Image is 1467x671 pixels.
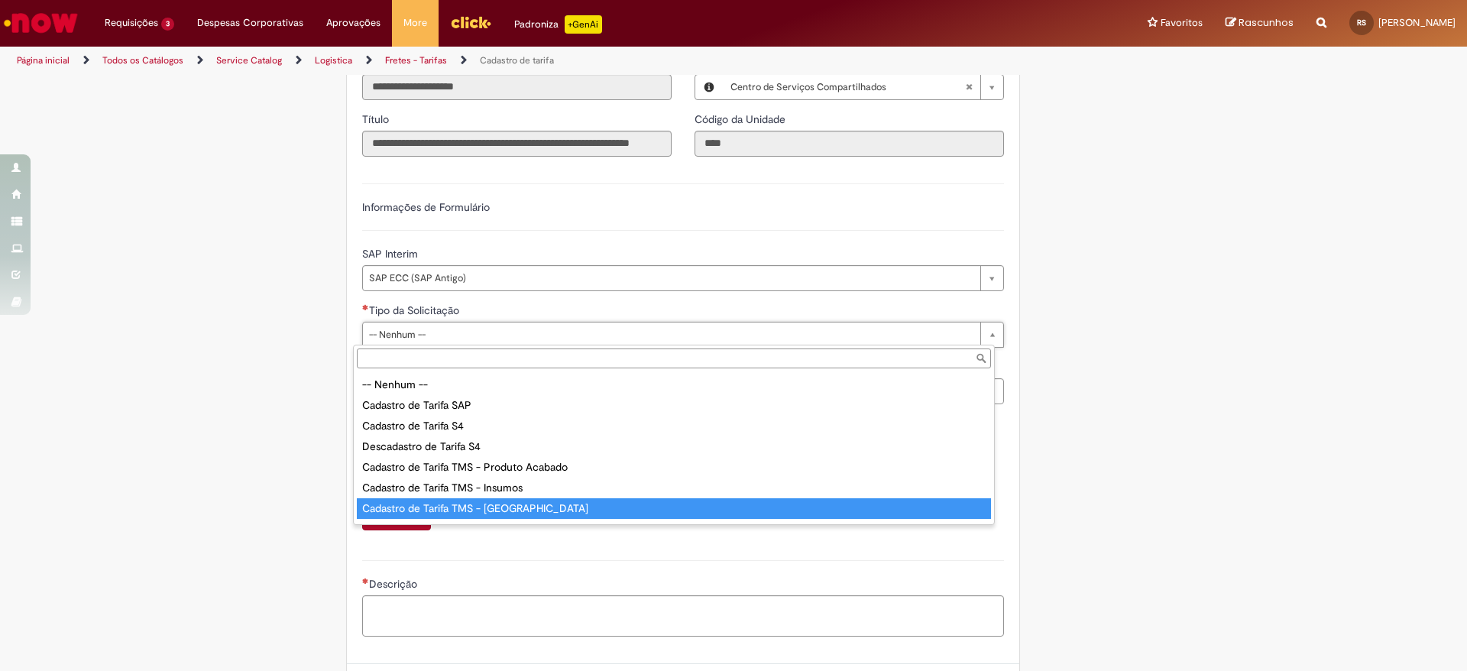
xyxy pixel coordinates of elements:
[357,478,991,498] div: Cadastro de Tarifa TMS - Insumos
[357,374,991,395] div: -- Nenhum --
[357,416,991,436] div: Cadastro de Tarifa S4
[357,457,991,478] div: Cadastro de Tarifa TMS - Produto Acabado
[357,498,991,519] div: Cadastro de Tarifa TMS - [GEOGRAPHIC_DATA]
[357,436,991,457] div: Descadastro de Tarifa S4
[357,395,991,416] div: Cadastro de Tarifa SAP
[354,371,994,524] ul: Tipo da Solicitação
[357,519,991,540] div: Descadastro de Tarifa TMS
